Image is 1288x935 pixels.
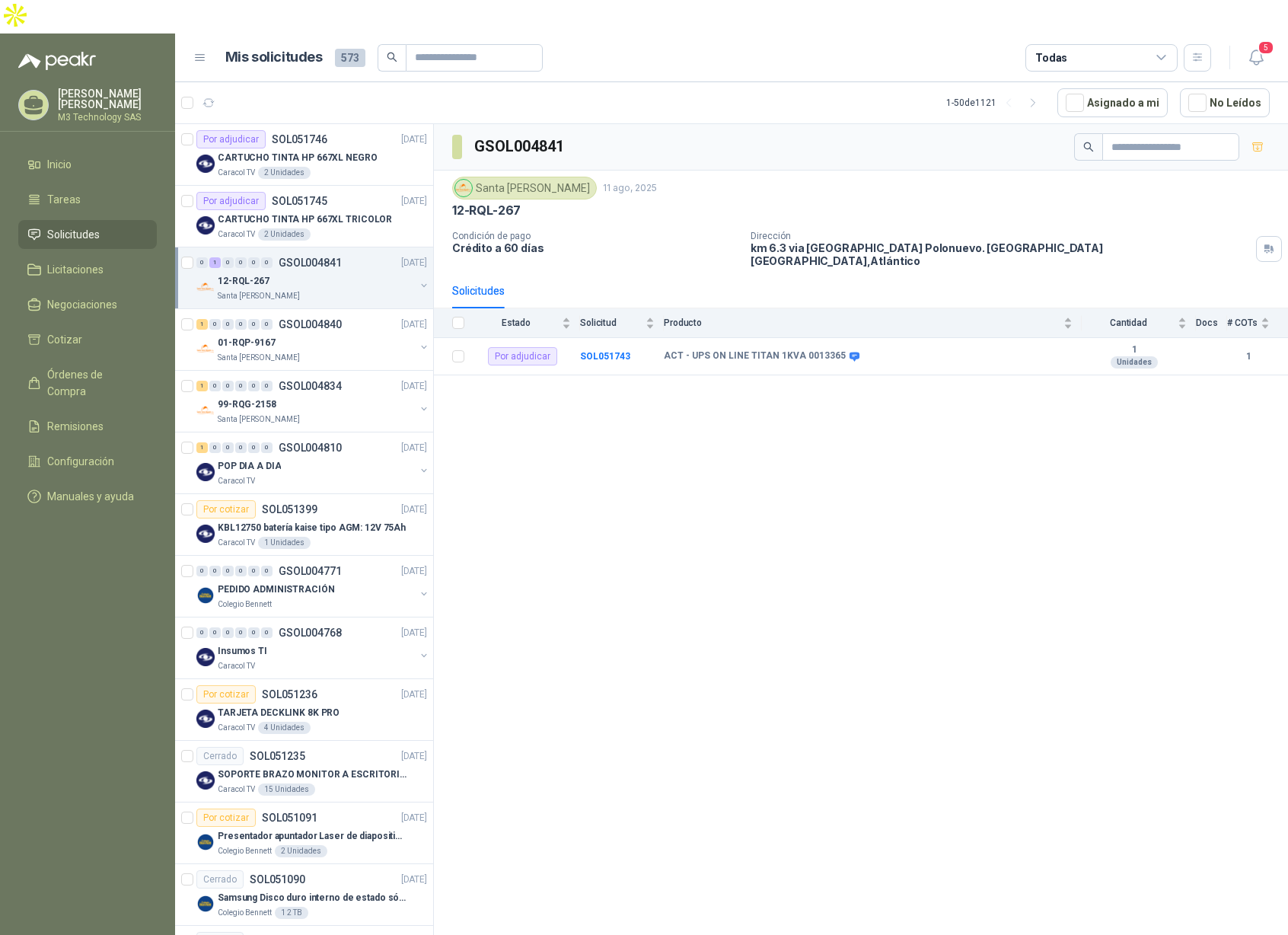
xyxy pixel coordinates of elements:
div: 0 [209,319,221,330]
div: 0 [261,442,273,453]
p: Caracol TV [218,475,255,487]
span: Órdenes de Compra [47,366,142,400]
p: SOL051399 [262,504,317,515]
div: 15 Unidades [258,783,315,796]
div: Por cotizar [196,685,256,704]
div: 0 [235,566,247,576]
div: 0 [235,627,247,638]
p: GSOL004810 [279,442,342,453]
b: SOL051743 [580,351,630,362]
th: Producto [664,308,1082,338]
img: Company Logo [196,710,215,728]
p: M3 Technology SAS [58,113,157,122]
div: 0 [235,257,247,268]
p: [DATE] [401,564,427,579]
span: search [387,52,397,62]
p: 12-RQL-267 [452,203,521,219]
img: Company Logo [196,648,215,666]
img: Company Logo [196,155,215,173]
div: 0 [261,566,273,576]
p: SOL051090 [250,874,305,885]
div: 0 [209,566,221,576]
p: Santa [PERSON_NAME] [218,290,300,302]
div: 0 [222,566,234,576]
span: Cotizar [47,331,82,348]
div: 1 Unidades [258,537,311,549]
b: ACT - UPS ON LINE TITAN 1KVA 0013365 [664,350,846,362]
a: Configuración [18,447,157,476]
p: PEDIDO ADMINISTRACIÓN [218,582,334,597]
a: Solicitudes [18,220,157,249]
span: Manuales y ayuda [47,488,134,505]
a: Por adjudicarSOL051745[DATE] Company LogoCARTUCHO TINTA HP 667XL TRICOLORCaracol TV2 Unidades [175,186,433,247]
p: [DATE] [401,749,427,764]
p: SOL051745 [272,196,327,206]
img: Company Logo [196,340,215,358]
span: Cantidad [1082,318,1175,328]
p: Insumos TI [218,644,267,659]
div: Cerrado [196,747,244,765]
a: Inicio [18,150,157,179]
div: 2 Unidades [275,845,327,857]
a: 1 0 0 0 0 0 GSOL004834[DATE] Company Logo99-RQG-2158Santa [PERSON_NAME] [196,377,430,426]
p: 12-RQL-267 [218,274,269,289]
p: [DATE] [401,194,427,209]
span: Producto [664,318,1060,328]
div: 4 Unidades [258,722,311,734]
div: Cerrado [196,870,244,889]
button: No Leídos [1180,88,1270,117]
div: 1 2 TB [275,907,308,919]
div: 0 [222,257,234,268]
div: 0 [235,319,247,330]
div: 0 [222,442,234,453]
img: Company Logo [196,401,215,420]
p: Santa [PERSON_NAME] [218,413,300,426]
a: Remisiones [18,412,157,441]
img: Company Logo [196,833,215,851]
p: 01-RQP-9167 [218,336,276,350]
p: [DATE] [401,503,427,517]
div: 0 [222,319,234,330]
p: Condición de pago [452,231,738,241]
div: 0 [235,442,247,453]
b: 1 [1082,344,1187,356]
p: GSOL004768 [279,627,342,638]
p: CARTUCHO TINTA HP 667XL TRICOLOR [218,212,392,227]
span: Tareas [47,191,81,208]
p: Presentador apuntador Laser de diapositivas Wireless USB 2.4 ghz Marca Technoquick [218,829,407,844]
a: Negociaciones [18,290,157,319]
p: Colegio Bennett [218,907,272,919]
span: Inicio [47,156,72,173]
div: Solicitudes [452,282,505,299]
p: GSOL004834 [279,381,342,391]
div: 0 [209,442,221,453]
div: Por adjudicar [488,347,557,365]
img: Company Logo [196,895,215,913]
p: Caracol TV [218,537,255,549]
div: 1 [196,319,208,330]
span: Negociaciones [47,296,117,313]
img: Company Logo [196,771,215,790]
th: Estado [473,308,580,338]
a: CerradoSOL051090[DATE] Company LogoSamsung Disco duro interno de estado sólido 990 PRO SSD NVMe M... [175,864,433,926]
div: 2 Unidades [258,228,311,241]
h3: GSOL004841 [474,135,566,158]
a: Órdenes de Compra [18,360,157,406]
p: SOL051746 [272,134,327,145]
p: Caracol TV [218,783,255,796]
button: Asignado a mi [1057,88,1168,117]
a: CerradoSOL051235[DATE] Company LogoSOPORTE BRAZO MONITOR A ESCRITORIO NBF80Caracol TV15 Unidades [175,741,433,803]
div: Por adjudicar [196,192,266,210]
span: Estado [473,318,559,328]
div: 0 [261,257,273,268]
div: 0 [196,627,208,638]
p: Dirección [751,231,1250,241]
button: 5 [1242,44,1270,72]
p: [DATE] [401,873,427,887]
span: 573 [335,49,365,67]
div: 0 [248,381,260,391]
p: 11 ago, 2025 [603,181,657,196]
div: 0 [209,381,221,391]
div: 0 [209,627,221,638]
a: Por cotizarSOL051091[DATE] Company LogoPresentador apuntador Laser de diapositivas Wireless USB 2... [175,803,433,864]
